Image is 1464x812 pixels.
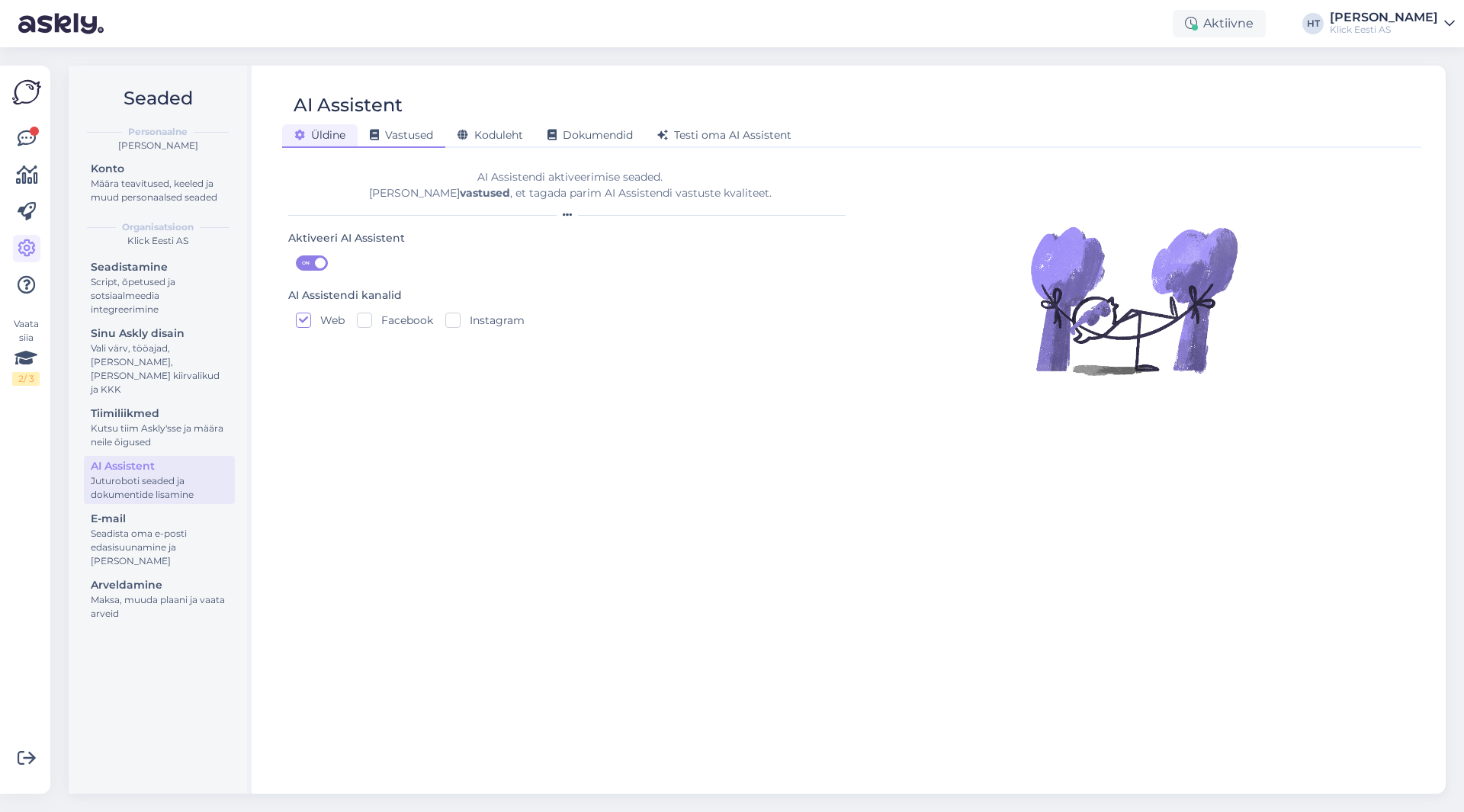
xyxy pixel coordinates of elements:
[91,275,228,316] div: Script, õpetused ja sotsiaalmeedia integreerimine
[12,78,41,107] img: Askly Logo
[84,509,235,570] a: E-mailSeadista oma e-posti edasisuunamine ja [PERSON_NAME]
[128,125,188,139] b: Personaalne
[81,84,235,113] h2: Seaded
[12,317,40,386] div: Vaata siia
[91,406,228,422] div: Tiimiliikmed
[370,128,433,142] span: Vastused
[288,169,852,201] div: AI Assistendi aktiveerimise seaded. [PERSON_NAME] , et tagada parim AI Assistendi vastuste kvalit...
[294,91,403,120] div: AI Assistent
[1173,10,1266,37] div: Aktiivne
[84,257,235,319] a: SeadistamineScript, õpetused ja sotsiaalmeedia integreerimine
[1027,194,1241,407] img: Illustration
[91,511,228,527] div: E-mail
[12,372,40,386] div: 2 / 3
[91,577,228,593] div: Arveldamine
[311,313,345,328] label: Web
[372,313,433,328] label: Facebook
[91,161,228,177] div: Konto
[91,342,228,396] div: Vali värv, tööajad, [PERSON_NAME], [PERSON_NAME] kiirvalikud ja KKK
[1330,11,1455,36] a: [PERSON_NAME]Klick Eesti AS
[91,177,228,204] div: Määra teavitused, keeled ja muud personaalsed seaded
[91,527,228,568] div: Seadista oma e-posti edasisuunamine ja [PERSON_NAME]
[657,128,791,142] span: Testi oma AI Assistent
[457,128,523,142] span: Koduleht
[91,259,228,275] div: Seadistamine
[460,186,510,200] b: vastused
[91,458,228,474] div: AI Assistent
[294,128,345,142] span: Üldine
[297,256,315,270] span: ON
[91,593,228,621] div: Maksa, muuda plaani ja vaata arveid
[84,456,235,504] a: AI AssistentJuturoboti seaded ja dokumentide lisamine
[84,403,235,451] a: TiimiliikmedKutsu tiim Askly'sse ja määra neile õigused
[1330,24,1438,36] div: Klick Eesti AS
[84,575,235,623] a: ArveldamineMaksa, muuda plaani ja vaata arveid
[1330,11,1438,24] div: [PERSON_NAME]
[84,323,235,399] a: Sinu Askly disainVali värv, tööajad, [PERSON_NAME], [PERSON_NAME] kiirvalikud ja KKK
[84,159,235,207] a: KontoMäära teavitused, keeled ja muud personaalsed seaded
[91,422,228,449] div: Kutsu tiim Askly'sse ja määra neile õigused
[122,220,194,234] b: Organisatsioon
[81,234,235,248] div: Klick Eesti AS
[91,474,228,502] div: Juturoboti seaded ja dokumentide lisamine
[547,128,633,142] span: Dokumendid
[1302,13,1324,34] div: HT
[288,287,402,304] div: AI Assistendi kanalid
[91,326,228,342] div: Sinu Askly disain
[461,313,525,328] label: Instagram
[288,230,405,247] div: Aktiveeri AI Assistent
[81,139,235,152] div: [PERSON_NAME]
